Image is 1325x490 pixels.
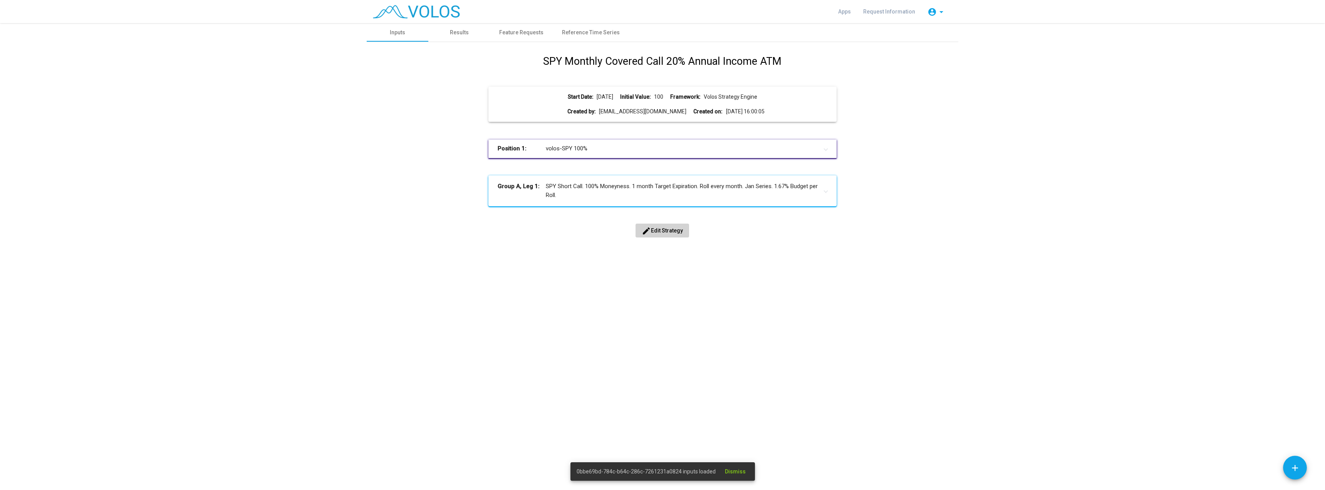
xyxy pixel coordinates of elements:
[568,93,594,101] b: Start Date:
[857,5,921,19] a: Request Information
[642,226,651,236] mat-icon: edit
[577,468,716,475] span: 0bbe69bd-784c-b64c-286c-7261231a0824 inputs loaded
[719,465,752,478] button: Dismiss
[562,29,620,37] div: Reference Time Series
[636,224,689,237] button: Edit Strategy
[927,7,937,17] mat-icon: account_circle
[567,108,596,116] b: Created by:
[725,468,746,475] span: Dismiss
[495,108,830,116] div: [EMAIL_ADDRESS][DOMAIN_NAME] [DATE] 16:00:05
[498,182,546,199] b: Group A, Leg 1:
[937,7,946,17] mat-icon: arrow_drop_down
[642,227,683,234] span: Edit Strategy
[1290,463,1300,473] mat-icon: add
[488,140,836,158] mat-expansion-panel-header: Position 1:volos-SPY 100%
[543,54,782,69] h1: SPY Monthly Covered Call 20% Annual Income ATM
[832,5,857,19] a: Apps
[693,108,723,116] b: Created on:
[838,8,851,15] span: Apps
[390,29,405,37] div: Inputs
[670,93,701,101] b: Framework:
[499,29,543,37] div: Feature Requests
[488,175,836,206] mat-expansion-panel-header: Group A, Leg 1:SPY Short Call. 100% Moneyness. 1 month Target Expiration. Roll every month. Jan S...
[620,93,651,101] b: Initial Value:
[450,29,469,37] div: Results
[498,144,818,153] mat-panel-title: volos-SPY 100%
[495,93,830,101] div: [DATE] 100 Volos Strategy Engine
[498,144,546,153] b: Position 1:
[863,8,915,15] span: Request Information
[498,182,818,199] mat-panel-title: SPY Short Call. 100% Moneyness. 1 month Target Expiration. Roll every month. Jan Series. 1.67% Bu...
[1283,456,1307,480] button: Add icon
